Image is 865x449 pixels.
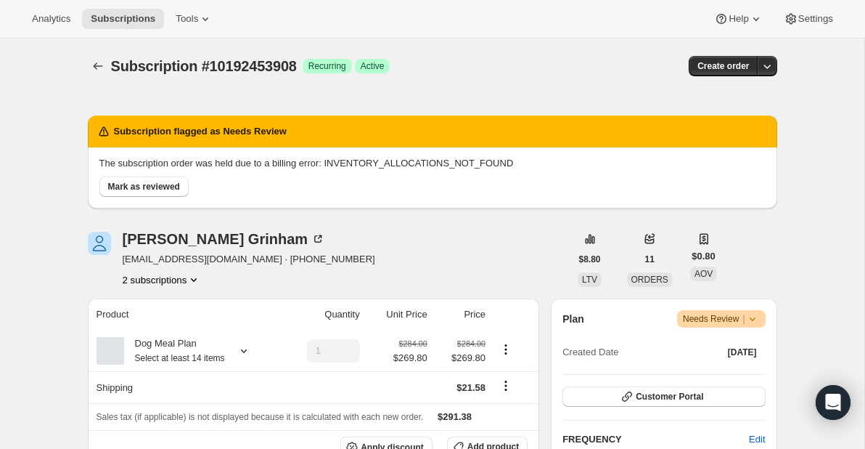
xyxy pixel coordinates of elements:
[494,341,517,357] button: Product actions
[167,9,221,29] button: Tools
[816,385,850,420] div: Open Intercom Messenger
[742,313,745,325] span: |
[636,391,703,403] span: Customer Portal
[438,411,472,422] span: $291.38
[308,60,346,72] span: Recurring
[108,181,180,193] span: Mark as reviewed
[364,299,432,331] th: Unit Price
[775,9,842,29] button: Settings
[749,432,765,447] span: Edit
[88,232,111,255] span: Sebastian Grinham
[562,432,749,447] h2: FREQUENCY
[393,351,427,365] span: $269.80
[88,56,108,76] button: Subscriptions
[456,382,485,393] span: $21.58
[82,9,164,29] button: Subscriptions
[123,272,202,287] button: Product actions
[176,13,198,25] span: Tools
[689,56,758,76] button: Create order
[582,275,597,285] span: LTV
[562,312,584,326] h2: Plan
[124,336,225,365] div: Dog Meal Plan
[562,387,765,407] button: Customer Portal
[88,299,281,331] th: Product
[631,275,668,285] span: ORDERS
[719,342,766,363] button: [DATE]
[436,351,485,365] span: $269.80
[99,156,766,171] p: The subscription order was held due to a billing error: INVENTORY_ALLOCATIONS_NOT_FOUND
[114,124,287,139] h2: Subscription flagged as Needs Review
[361,60,385,72] span: Active
[97,412,424,422] span: Sales tax (if applicable) is not displayed because it is calculated with each new order.
[111,58,297,74] span: Subscription #10192453908
[123,232,326,246] div: [PERSON_NAME] Grinham
[23,9,79,29] button: Analytics
[728,347,757,358] span: [DATE]
[683,312,760,326] span: Needs Review
[562,345,618,360] span: Created Date
[694,269,713,279] span: AOV
[729,13,748,25] span: Help
[399,339,427,348] small: $284.00
[692,249,716,264] span: $0.80
[280,299,364,331] th: Quantity
[135,353,225,363] small: Select at least 14 items
[570,249,610,270] button: $8.80
[432,299,490,331] th: Price
[457,339,485,348] small: $284.00
[705,9,771,29] button: Help
[123,252,375,267] span: [EMAIL_ADDRESS][DOMAIN_NAME] · [PHONE_NUMBER]
[697,60,749,72] span: Create order
[494,378,517,394] button: Shipping actions
[88,371,281,403] th: Shipping
[636,249,663,270] button: 11
[91,13,155,25] span: Subscriptions
[645,254,655,265] span: 11
[798,13,833,25] span: Settings
[32,13,70,25] span: Analytics
[579,254,601,265] span: $8.80
[99,177,189,197] button: Mark as reviewed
